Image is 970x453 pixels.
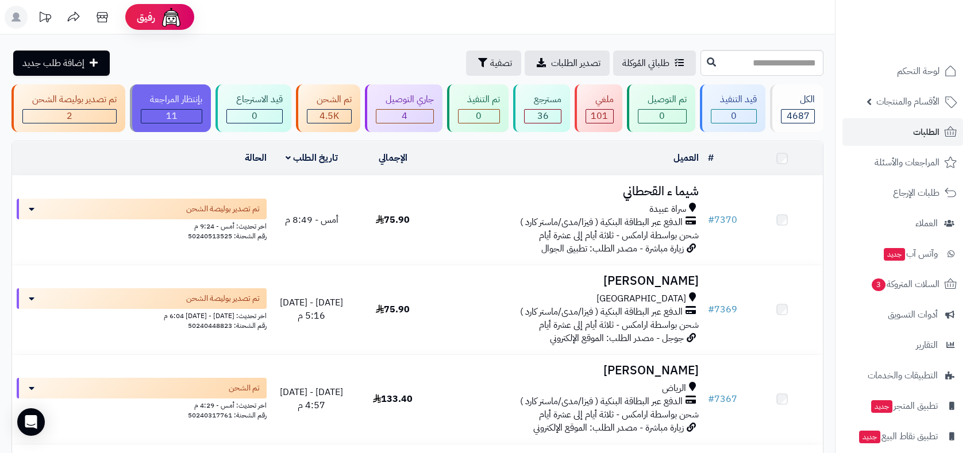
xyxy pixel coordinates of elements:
span: إضافة طلب جديد [22,56,84,70]
img: logo-2.png [892,32,959,56]
span: 75.90 [376,303,410,316]
a: # [708,151,714,165]
div: قيد الاسترجاع [226,93,283,106]
div: قيد التنفيذ [711,93,757,106]
div: 4 [376,110,433,123]
div: جاري التوصيل [376,93,434,106]
span: رقم الشحنة: 50240448823 [188,320,267,331]
a: المراجعات والأسئلة [842,149,963,176]
span: التقارير [916,337,938,353]
a: #7369 [708,303,737,316]
a: تاريخ الطلب [286,151,338,165]
span: سراة عبيدة [649,203,686,216]
span: الأقسام والمنتجات [876,94,940,110]
span: [GEOGRAPHIC_DATA] [596,292,686,305]
h3: [PERSON_NAME] [438,274,699,288]
span: التطبيقات والخدمات [868,367,938,384]
button: تصفية [466,51,521,76]
span: # [708,303,714,316]
div: مسترجع [524,93,561,106]
a: ملغي 101 [572,84,625,132]
span: 133.40 [373,392,413,406]
div: Open Intercom Messenger [17,408,45,436]
span: لوحة التحكم [897,63,940,79]
div: 0 [711,110,757,123]
span: وآتس آب [883,246,938,262]
div: 11 [141,110,202,123]
a: التقارير [842,331,963,359]
span: العملاء [915,215,938,231]
div: تم التوصيل [638,93,687,106]
span: 0 [252,109,257,123]
a: بإنتظار المراجعة 11 [128,84,214,132]
span: رقم الشحنة: 50240317761 [188,410,267,420]
a: إضافة طلب جديد [13,51,110,76]
span: [DATE] - [DATE] 4:57 م [280,385,343,412]
a: مسترجع 36 [511,84,572,132]
span: تم الشحن [229,382,260,394]
div: اخر تحديث: [DATE] - [DATE] 6:04 م [17,309,267,321]
span: جديد [884,248,905,261]
div: بإنتظار المراجعة [141,93,203,106]
span: طلبات الإرجاع [893,185,940,201]
div: تم الشحن [307,93,352,106]
span: 0 [659,109,665,123]
span: 75.90 [376,213,410,227]
span: 2 [67,109,72,123]
span: تطبيق المتجر [870,398,938,414]
span: شحن بواسطة ارامكس - ثلاثة أيام إلى عشرة أيام [539,318,699,332]
span: طلباتي المُوكلة [622,56,669,70]
span: 3 [872,278,886,291]
span: زيارة مباشرة - مصدر الطلب: الموقع الإلكتروني [533,421,684,435]
span: 0 [476,109,482,123]
span: رفيق [137,10,155,24]
a: تصدير الطلبات [525,51,610,76]
a: السلات المتروكة3 [842,270,963,298]
a: تطبيق المتجرجديد [842,392,963,420]
span: الدفع عبر البطاقة البنكية ( فيزا/مدى/ماستر كارد ) [520,216,683,229]
a: الكل4687 [768,84,826,132]
span: تطبيق نقاط البيع [858,428,938,444]
span: 36 [537,109,549,123]
div: الكل [781,93,815,106]
span: الطلبات [913,124,940,140]
span: [DATE] - [DATE] 5:16 م [280,296,343,323]
a: التطبيقات والخدمات [842,362,963,389]
span: 4687 [787,109,810,123]
span: تم تصدير بوليصة الشحن [186,203,260,215]
h3: [PERSON_NAME] [438,364,699,377]
span: جديد [871,400,892,413]
a: تطبيق نقاط البيعجديد [842,423,963,450]
div: 0 [227,110,282,123]
span: الرياض [662,382,686,395]
span: شحن بواسطة ارامكس - ثلاثة أيام إلى عشرة أيام [539,229,699,242]
span: المراجعات والأسئلة [875,154,940,171]
a: #7370 [708,213,737,227]
span: الدفع عبر البطاقة البنكية ( فيزا/مدى/ماستر كارد ) [520,305,683,319]
div: اخر تحديث: أمس - 9:24 م [17,219,267,231]
div: 101 [586,110,613,123]
h3: شيما ء القحطاني [438,185,699,198]
div: 0 [638,110,686,123]
span: جوجل - مصدر الطلب: الموقع الإلكتروني [550,331,684,345]
span: # [708,213,714,227]
div: 36 [525,110,561,123]
span: أدوات التسويق [888,307,938,323]
span: تصفية [490,56,512,70]
a: الحالة [245,151,267,165]
a: الإجمالي [379,151,407,165]
a: تم التنفيذ 0 [445,84,511,132]
span: تم تصدير بوليصة الشحن [186,293,260,304]
div: 4532 [307,110,351,123]
span: السلات المتروكة [871,276,940,292]
div: تم التنفيذ [458,93,501,106]
a: وآتس آبجديد [842,240,963,268]
img: ai-face.png [160,6,183,29]
span: الدفع عبر البطاقة البنكية ( فيزا/مدى/ماستر كارد ) [520,395,683,408]
div: 0 [459,110,500,123]
a: قيد التنفيذ 0 [698,84,768,132]
a: طلباتي المُوكلة [613,51,696,76]
span: أمس - 8:49 م [285,213,338,227]
div: تم تصدير بوليصة الشحن [22,93,117,106]
div: ملغي [586,93,614,106]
